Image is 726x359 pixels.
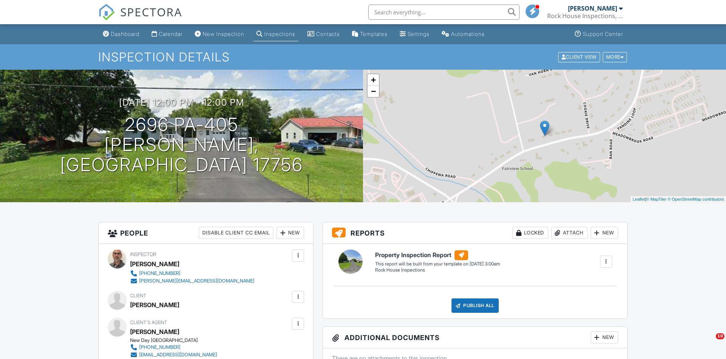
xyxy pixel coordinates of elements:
div: Rock House Inspections, LLC. [547,12,623,20]
h3: People [99,222,313,244]
span: 10 [716,333,724,339]
span: Inspector [130,251,156,257]
div: [PHONE_NUMBER] [139,344,180,350]
div: New [591,227,618,239]
div: [EMAIL_ADDRESS][DOMAIN_NAME] [139,352,217,358]
a: Inspections [253,27,298,41]
a: New Inspection [192,27,247,41]
div: New [591,331,618,343]
span: SPECTORA [120,4,182,20]
iframe: Intercom live chat [700,333,718,351]
div: New [276,227,304,239]
div: Automations [451,31,485,37]
div: Support Center [583,31,623,37]
div: Inspections [264,31,295,37]
div: Client View [558,52,600,62]
div: [PERSON_NAME] [130,299,179,311]
a: Dashboard [100,27,143,41]
div: [PERSON_NAME] [130,258,179,270]
a: [PERSON_NAME][EMAIL_ADDRESS][DOMAIN_NAME] [130,277,254,285]
a: Calendar [149,27,186,41]
h3: [DATE] 12:00 pm - 12:00 pm [119,97,244,108]
a: Templates [349,27,391,41]
div: Templates [360,31,388,37]
div: This report will be built from your template on [DATE] 3:00am [375,261,500,267]
div: Dashboard [111,31,140,37]
div: New Inspection [203,31,244,37]
div: Locked [512,227,548,239]
div: Rock House Inspections [375,267,500,273]
h6: Property Inspection Report [375,250,500,260]
a: [PHONE_NUMBER] [130,270,254,277]
div: Attach [551,227,588,239]
a: © MapTiler [646,197,667,201]
div: [PERSON_NAME][EMAIL_ADDRESS][DOMAIN_NAME] [139,278,254,284]
a: Support Center [572,27,626,41]
a: Zoom out [368,86,379,97]
h3: Additional Documents [323,327,627,348]
a: [PHONE_NUMBER] [130,343,217,351]
div: Disable Client CC Email [199,227,273,239]
a: © OpenStreetMap contributors [668,197,724,201]
img: The Best Home Inspection Software - Spectora [98,4,115,20]
div: More [603,52,627,62]
a: Zoom in [368,74,379,86]
div: Contacts [316,31,340,37]
h1: Inspection Details [98,50,628,64]
div: [PERSON_NAME] [568,5,617,12]
a: [PERSON_NAME] [130,326,179,337]
input: Search everything... [368,5,520,20]
span: Client's Agent [130,320,167,325]
a: Client View [557,54,602,59]
span: Client [130,293,146,298]
a: Automations (Basic) [439,27,488,41]
div: Settings [408,31,430,37]
h3: Reports [323,222,627,244]
a: Contacts [304,27,343,41]
a: Settings [397,27,433,41]
a: [EMAIL_ADDRESS][DOMAIN_NAME] [130,351,217,359]
div: New Day [GEOGRAPHIC_DATA] [130,337,223,343]
div: Calendar [159,31,183,37]
h1: 2696 PA-405 [PERSON_NAME], [GEOGRAPHIC_DATA] 17756 [12,115,351,175]
div: [PHONE_NUMBER] [139,270,180,276]
div: Publish All [451,298,499,313]
a: Leaflet [633,197,645,201]
div: | [631,196,726,203]
a: SPECTORA [98,10,182,26]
